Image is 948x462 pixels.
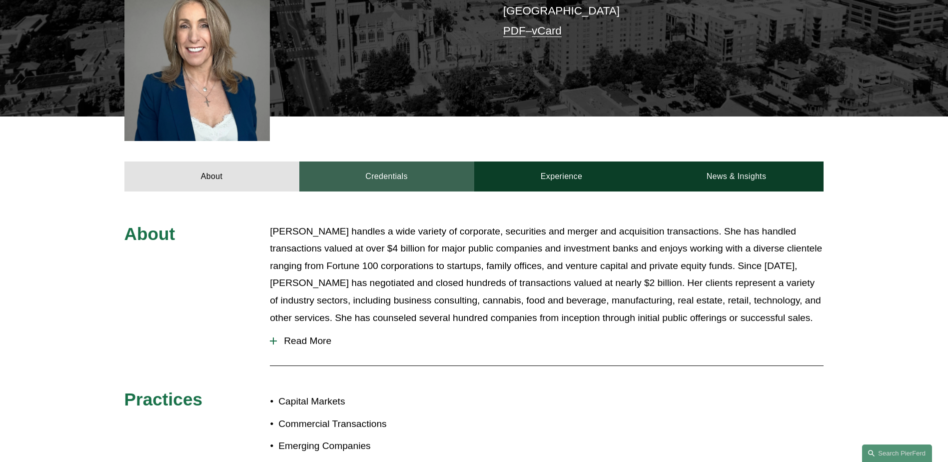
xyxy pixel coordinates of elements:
p: [PERSON_NAME] handles a wide variety of corporate, securities and merger and acquisition transact... [270,223,824,326]
span: Read More [277,335,824,346]
span: Practices [124,389,203,409]
a: PDF [503,24,526,37]
p: Commercial Transactions [278,415,474,433]
button: Read More [270,328,824,354]
p: Emerging Companies [278,437,474,455]
a: Credentials [299,161,474,191]
a: vCard [532,24,562,37]
a: Experience [474,161,649,191]
p: Capital Markets [278,393,474,410]
a: Search this site [862,444,932,462]
span: About [124,224,175,243]
a: News & Insights [649,161,824,191]
a: About [124,161,299,191]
